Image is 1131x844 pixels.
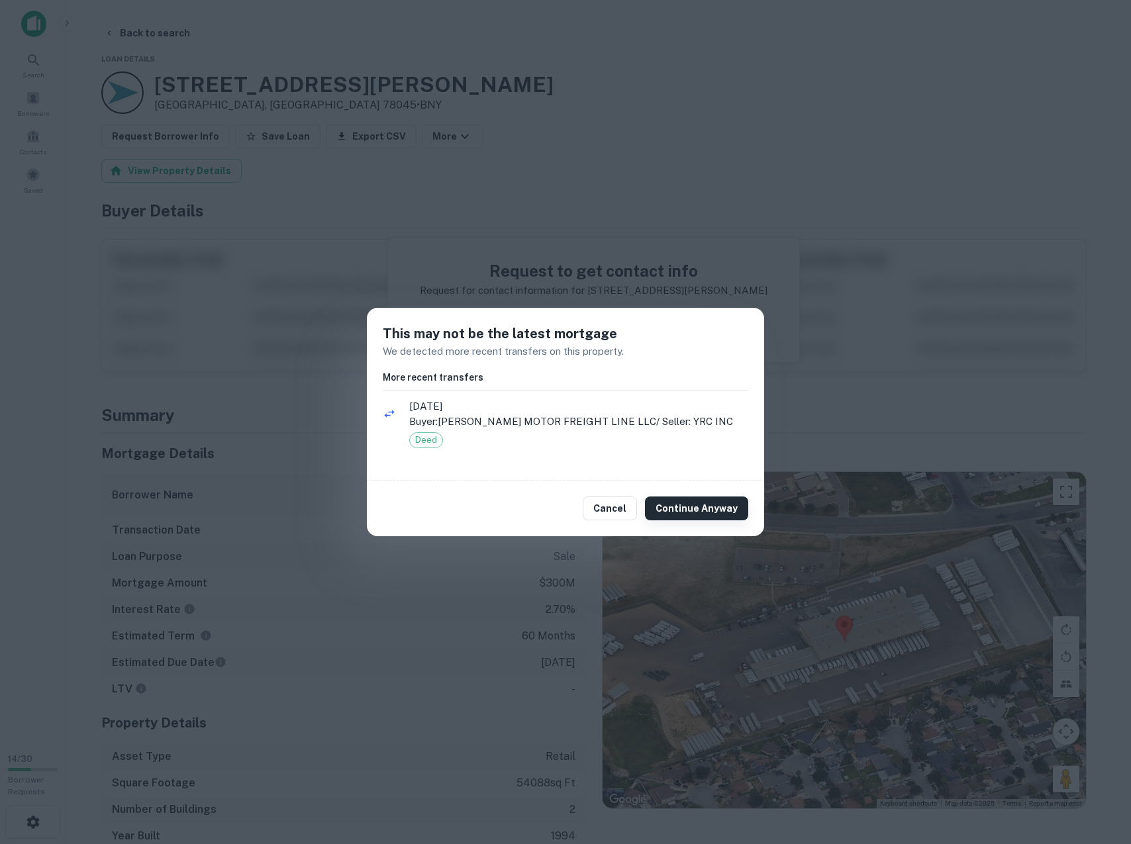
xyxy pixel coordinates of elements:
[645,496,748,520] button: Continue Anyway
[583,496,637,520] button: Cancel
[383,344,748,359] p: We detected more recent transfers on this property.
[410,434,442,447] span: Deed
[383,370,748,385] h6: More recent transfers
[383,324,748,344] h5: This may not be the latest mortgage
[409,399,748,414] span: [DATE]
[409,414,748,430] p: Buyer: [PERSON_NAME] MOTOR FREIGHT LINE LLC / Seller: YRC INC
[409,432,443,448] div: Deed
[1065,738,1131,802] iframe: Chat Widget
